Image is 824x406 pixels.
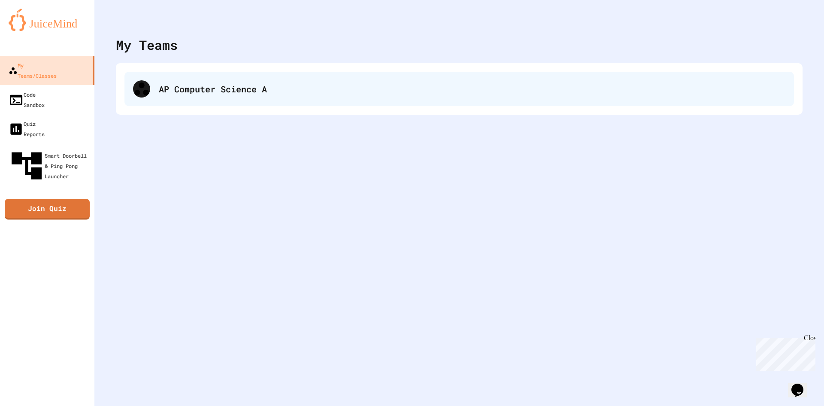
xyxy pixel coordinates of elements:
div: AP Computer Science A [124,72,794,106]
div: My Teams/Classes [9,60,57,81]
div: Quiz Reports [9,119,45,139]
a: Join Quiz [5,199,90,220]
img: logo-orange.svg [9,9,86,31]
div: Chat with us now!Close [3,3,59,55]
iframe: chat widget [788,372,815,397]
div: AP Computer Science A [159,82,785,95]
iframe: chat widget [753,334,815,371]
div: Smart Doorbell & Ping Pong Launcher [9,148,91,184]
div: Code Sandbox [9,89,45,110]
div: My Teams [116,35,178,55]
